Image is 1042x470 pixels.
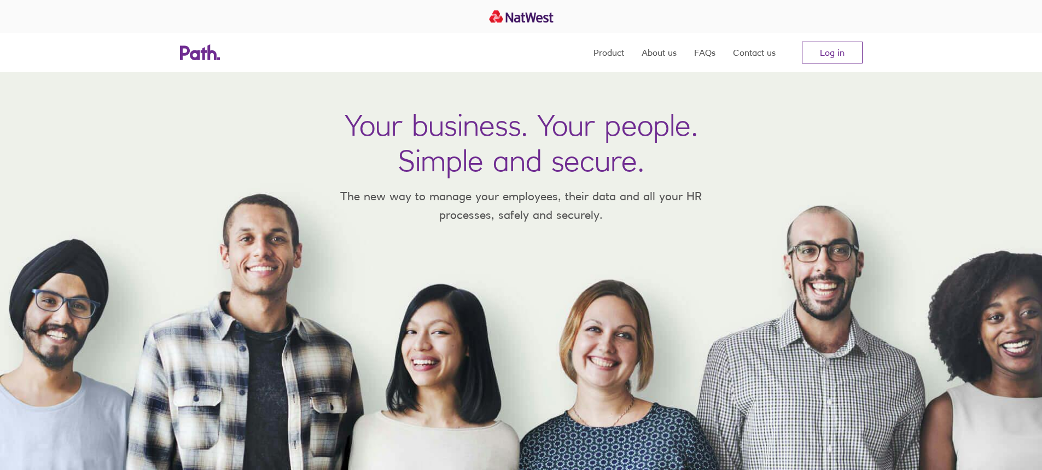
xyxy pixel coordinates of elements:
a: Log in [802,42,863,63]
a: Contact us [733,33,776,72]
a: About us [642,33,677,72]
p: The new way to manage your employees, their data and all your HR processes, safely and securely. [324,187,718,224]
h1: Your business. Your people. Simple and secure. [345,107,698,178]
a: Product [593,33,624,72]
a: FAQs [694,33,715,72]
